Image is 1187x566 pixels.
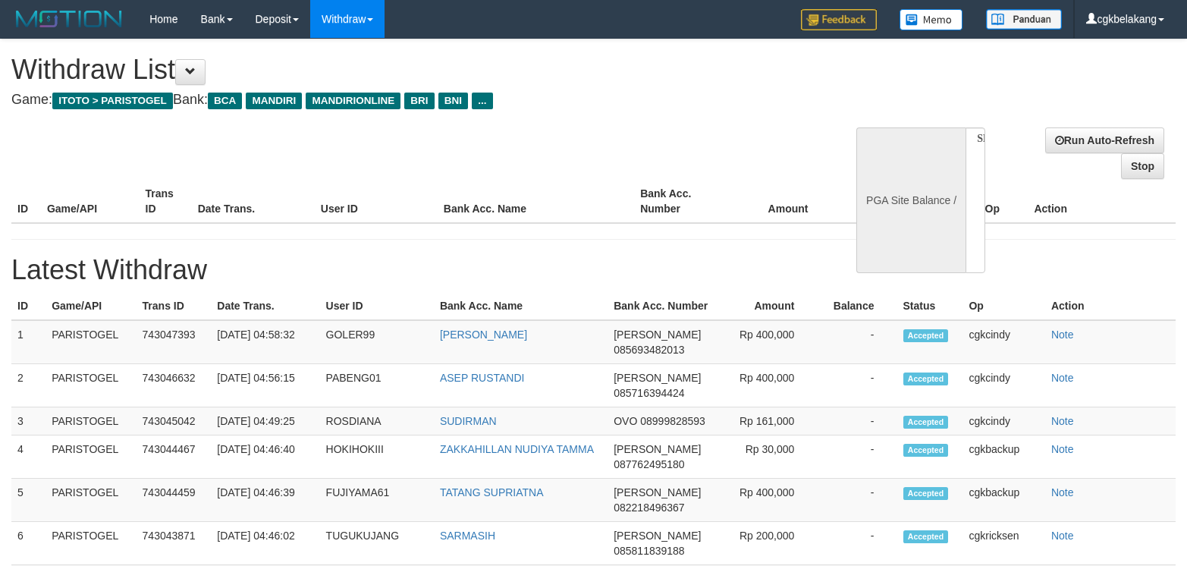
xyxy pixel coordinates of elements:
[979,180,1028,223] th: Op
[440,443,594,455] a: ZAKKAHILLAN NUDIYA TAMMA
[1051,329,1074,341] a: Note
[52,93,173,109] span: ITOTO > PARISTOGEL
[962,407,1044,436] td: cgkcindy
[962,320,1044,364] td: cgkcindy
[320,292,434,320] th: User ID
[472,93,492,109] span: ...
[903,444,949,457] span: Accepted
[723,292,817,320] th: Amount
[614,502,684,514] span: 082218496367
[962,436,1044,479] td: cgkbackup
[46,320,136,364] td: PARISTOGEL
[614,443,701,455] span: [PERSON_NAME]
[903,329,949,342] span: Accepted
[614,458,684,470] span: 087762495180
[46,364,136,407] td: PARISTOGEL
[640,415,705,427] span: 08999828593
[614,545,684,557] span: 085811839188
[11,479,46,522] td: 5
[46,522,136,565] td: PARISTOGEL
[137,479,212,522] td: 743044459
[137,436,212,479] td: 743044467
[46,479,136,522] td: PARISTOGEL
[1051,372,1074,384] a: Note
[1045,127,1164,153] a: Run Auto-Refresh
[46,407,136,436] td: PARISTOGEL
[11,255,1176,285] h1: Latest Withdraw
[614,344,684,356] span: 085693482013
[897,292,963,320] th: Status
[817,407,897,436] td: -
[817,522,897,565] td: -
[211,364,319,407] td: [DATE] 04:56:15
[831,180,921,223] th: Balance
[614,415,637,427] span: OVO
[801,9,877,30] img: Feedback.jpg
[11,407,46,436] td: 3
[903,530,949,543] span: Accepted
[208,93,242,109] span: BCA
[192,180,315,223] th: Date Trans.
[11,436,46,479] td: 4
[608,292,723,320] th: Bank Acc. Number
[211,436,319,479] td: [DATE] 04:46:40
[1051,415,1074,427] a: Note
[817,364,897,407] td: -
[11,93,776,108] h4: Game: Bank:
[320,479,434,522] td: FUJIYAMA61
[11,320,46,364] td: 1
[11,292,46,320] th: ID
[817,320,897,364] td: -
[962,364,1044,407] td: cgkcindy
[903,416,949,429] span: Accepted
[320,364,434,407] td: PABENG01
[723,364,817,407] td: Rp 400,000
[11,55,776,85] h1: Withdraw List
[614,530,701,542] span: [PERSON_NAME]
[1051,530,1074,542] a: Note
[723,320,817,364] td: Rp 400,000
[614,387,684,399] span: 085716394424
[46,436,136,479] td: PARISTOGEL
[440,329,527,341] a: [PERSON_NAME]
[634,180,733,223] th: Bank Acc. Number
[46,292,136,320] th: Game/API
[306,93,400,109] span: MANDIRIONLINE
[817,436,897,479] td: -
[211,479,319,522] td: [DATE] 04:46:39
[1028,180,1176,223] th: Action
[1051,486,1074,498] a: Note
[440,486,544,498] a: TATANG SUPRIATNA
[137,364,212,407] td: 743046632
[440,415,497,427] a: SUDIRMAN
[11,522,46,565] td: 6
[137,292,212,320] th: Trans ID
[211,407,319,436] td: [DATE] 04:49:25
[137,407,212,436] td: 743045042
[614,372,701,384] span: [PERSON_NAME]
[41,180,140,223] th: Game/API
[11,8,127,30] img: MOTION_logo.png
[723,407,817,436] td: Rp 161,000
[962,479,1044,522] td: cgkbackup
[903,373,949,385] span: Accepted
[11,364,46,407] td: 2
[320,320,434,364] td: GOLER99
[856,127,966,273] div: PGA Site Balance /
[438,180,634,223] th: Bank Acc. Name
[723,522,817,565] td: Rp 200,000
[404,93,434,109] span: BRI
[1045,292,1176,320] th: Action
[723,436,817,479] td: Rp 30,000
[986,9,1062,30] img: panduan.png
[434,292,608,320] th: Bank Acc. Name
[137,522,212,565] td: 743043871
[962,292,1044,320] th: Op
[817,292,897,320] th: Balance
[211,292,319,320] th: Date Trans.
[817,479,897,522] td: -
[614,486,701,498] span: [PERSON_NAME]
[320,407,434,436] td: ROSDIANA
[962,522,1044,565] td: cgkricksen
[440,530,495,542] a: SARMASIH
